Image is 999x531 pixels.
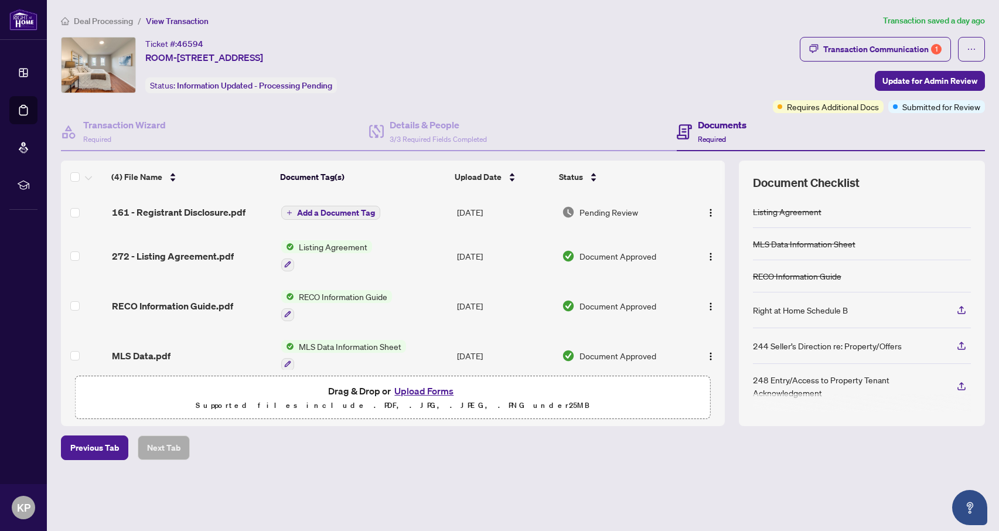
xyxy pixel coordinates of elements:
[562,250,575,263] img: Document Status
[287,210,292,216] span: plus
[706,252,715,261] img: Logo
[698,118,746,132] h4: Documents
[61,17,69,25] span: home
[145,77,337,93] div: Status:
[967,45,976,54] span: ellipsis
[9,9,37,30] img: logo
[706,352,715,361] img: Logo
[753,304,848,316] div: Right at Home Schedule B
[111,171,162,183] span: (4) File Name
[275,161,450,193] th: Document Tag(s)
[76,376,710,420] span: Drag & Drop orUpload FormsSupported files include .PDF, .JPG, .JPEG, .PNG under25MB
[883,14,985,28] article: Transaction saved a day ago
[701,297,720,315] button: Logo
[875,71,985,91] button: Update for Admin Review
[753,270,841,282] div: RECO Information Guide
[138,435,190,460] button: Next Tab
[452,193,557,231] td: [DATE]
[455,171,502,183] span: Upload Date
[83,135,111,144] span: Required
[17,499,30,516] span: KP
[112,349,171,363] span: MLS Data.pdf
[753,373,943,399] div: 248 Entry/Access to Property Tenant Acknowledgement
[281,340,406,371] button: Status IconMLS Data Information Sheet
[281,205,380,220] button: Add a Document Tag
[554,161,684,193] th: Status
[452,331,557,380] td: [DATE]
[112,249,234,263] span: 272 - Listing Agreement.pdf
[579,349,656,362] span: Document Approved
[562,206,575,219] img: Document Status
[112,205,246,219] span: 161 - Registrant Disclosure.pdf
[787,100,879,113] span: Requires Additional Docs
[107,161,275,193] th: (4) File Name
[62,38,135,93] img: IMG-W12316586_1.jpg
[701,203,720,222] button: Logo
[931,44,942,55] div: 1
[753,237,855,250] div: MLS Data Information Sheet
[698,135,726,144] span: Required
[138,14,141,28] li: /
[70,438,119,457] span: Previous Tab
[559,171,583,183] span: Status
[177,39,203,49] span: 46594
[823,40,942,59] div: Transaction Communication
[328,383,457,399] span: Drag & Drop or
[297,209,375,217] span: Add a Document Tag
[281,290,392,321] button: Status IconRECO Information Guide
[112,299,233,313] span: RECO Information Guide.pdf
[145,37,203,50] div: Ticket #:
[562,349,575,362] img: Document Status
[562,299,575,312] img: Document Status
[391,383,457,399] button: Upload Forms
[753,175,860,191] span: Document Checklist
[450,161,554,193] th: Upload Date
[452,231,557,281] td: [DATE]
[83,118,166,132] h4: Transaction Wizard
[61,435,128,460] button: Previous Tab
[579,250,656,263] span: Document Approved
[294,240,372,253] span: Listing Agreement
[281,290,294,303] img: Status Icon
[579,206,638,219] span: Pending Review
[146,16,209,26] span: View Transaction
[952,490,987,525] button: Open asap
[902,100,980,113] span: Submitted for Review
[281,240,372,271] button: Status IconListing Agreement
[882,72,977,90] span: Update for Admin Review
[177,80,332,91] span: Information Updated - Processing Pending
[753,339,902,352] div: 244 Seller’s Direction re: Property/Offers
[706,302,715,311] img: Logo
[579,299,656,312] span: Document Approved
[390,135,487,144] span: 3/3 Required Fields Completed
[74,16,133,26] span: Deal Processing
[701,346,720,365] button: Logo
[281,340,294,353] img: Status Icon
[83,399,703,413] p: Supported files include .PDF, .JPG, .JPEG, .PNG under 25 MB
[294,290,392,303] span: RECO Information Guide
[753,205,821,218] div: Listing Agreement
[452,281,557,331] td: [DATE]
[800,37,951,62] button: Transaction Communication1
[281,240,294,253] img: Status Icon
[294,340,406,353] span: MLS Data Information Sheet
[706,208,715,217] img: Logo
[390,118,487,132] h4: Details & People
[701,247,720,265] button: Logo
[281,206,380,220] button: Add a Document Tag
[145,50,263,64] span: ROOM-[STREET_ADDRESS]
